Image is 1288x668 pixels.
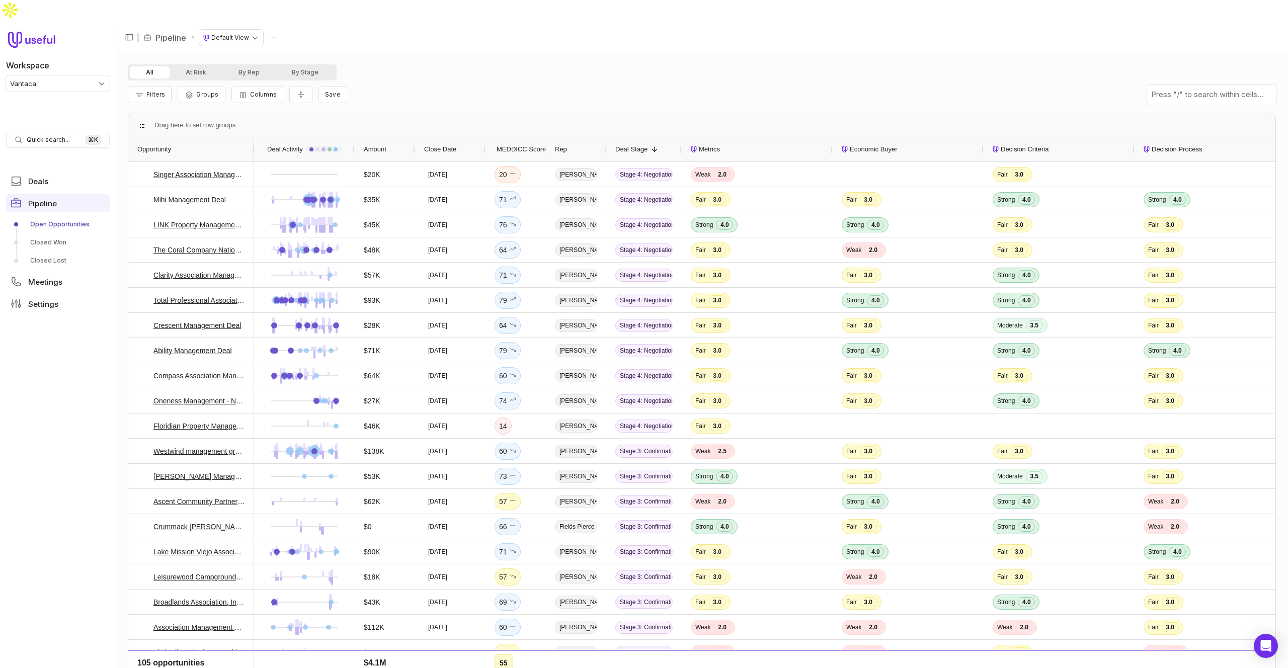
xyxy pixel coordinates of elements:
[499,319,516,331] div: 64
[997,347,1015,355] span: Strong
[122,30,137,45] button: Collapse sidebar
[428,296,447,304] time: [DATE]
[860,195,877,205] span: 3.0
[615,143,648,155] span: Deal Stage
[325,91,341,98] span: Save
[153,194,226,206] a: Mihi Management Deal
[1018,195,1035,205] span: 4.0
[1026,320,1043,330] span: 3.5
[846,573,861,581] span: Weak
[509,497,516,506] span: No change
[499,169,516,181] div: 20
[1148,472,1159,480] span: Fair
[428,472,447,480] time: [DATE]
[499,370,516,382] div: 60
[867,220,884,230] span: 4.0
[153,294,245,306] a: Total Professional Association Management - New Deal
[364,169,380,181] span: $20K
[364,445,384,457] span: $138K
[153,495,245,508] a: Ascent Community Partners - New Deal
[6,234,110,251] a: Closed Won
[1001,143,1049,155] span: Decision Criteria
[864,245,881,255] span: 2.0
[997,447,1008,455] span: Fair
[615,596,673,609] span: Stage 3: Confirmation
[276,66,335,78] button: By Stage
[137,32,139,44] span: |
[615,344,673,357] span: Stage 4: Negotiation
[1162,597,1179,607] span: 3.0
[846,196,857,204] span: Fair
[860,320,877,330] span: 3.0
[1169,547,1186,557] span: 4.0
[153,370,245,382] a: Compass Association Management Deal
[691,137,824,161] div: Metrics
[428,372,447,380] time: [DATE]
[318,86,347,103] button: Create a new saved view
[1162,371,1179,381] span: 3.0
[997,548,1008,556] span: Fair
[846,246,861,254] span: Weak
[137,143,171,155] span: Opportunity
[709,295,726,305] span: 3.0
[364,244,380,256] span: $48K
[428,422,447,430] time: [DATE]
[1162,270,1179,280] span: 3.0
[85,135,101,145] kbd: ⌘ K
[716,522,733,532] span: 4.0
[364,294,380,306] span: $93K
[1026,471,1043,481] span: 3.5
[1148,271,1159,279] span: Fair
[1018,270,1035,280] span: 4.0
[695,171,710,179] span: Weak
[1148,523,1163,531] span: Weak
[28,200,57,207] span: Pipeline
[615,470,673,483] span: Stage 3: Confirmation
[1011,572,1028,582] span: 3.0
[499,244,516,256] div: 64
[860,597,877,607] span: 3.0
[153,395,245,407] a: Oneness Management - New Deal
[497,143,546,155] span: MEDDICC Score
[555,570,597,583] span: [PERSON_NAME]
[6,194,110,212] a: Pipeline
[695,196,706,204] span: Fair
[695,422,706,430] span: Fair
[428,573,447,581] time: [DATE]
[709,195,726,205] span: 3.0
[28,300,58,308] span: Settings
[842,137,975,161] div: Economic Buyer
[615,319,673,332] span: Stage 4: Negotiation
[846,296,864,304] span: Strong
[1011,446,1028,456] span: 3.0
[1254,634,1278,658] div: Open Intercom Messenger
[709,572,726,582] span: 3.0
[428,397,447,405] time: [DATE]
[860,522,877,532] span: 3.0
[1011,547,1028,557] span: 3.0
[997,598,1015,606] span: Strong
[509,171,516,179] span: No change
[1018,522,1035,532] span: 4.0
[153,169,245,181] a: Singer Association Management - New Deal
[555,420,597,433] span: [PERSON_NAME]
[615,495,673,508] span: Stage 3: Confirmation
[1148,321,1159,329] span: Fair
[428,447,447,455] time: [DATE]
[499,470,516,482] div: 73
[709,421,726,431] span: 3.0
[499,269,516,281] div: 71
[709,320,726,330] span: 3.0
[153,345,232,357] a: Ability Management Deal
[1148,598,1159,606] span: Fair
[615,168,673,181] span: Stage 4: Negotiation
[997,523,1015,531] span: Strong
[1018,597,1035,607] span: 4.0
[867,547,884,557] span: 4.0
[615,193,673,206] span: Stage 4: Negotiation
[846,321,857,329] span: Fair
[713,170,731,180] span: 2.0
[428,598,447,606] time: [DATE]
[709,396,726,406] span: 3.0
[997,497,1015,506] span: Strong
